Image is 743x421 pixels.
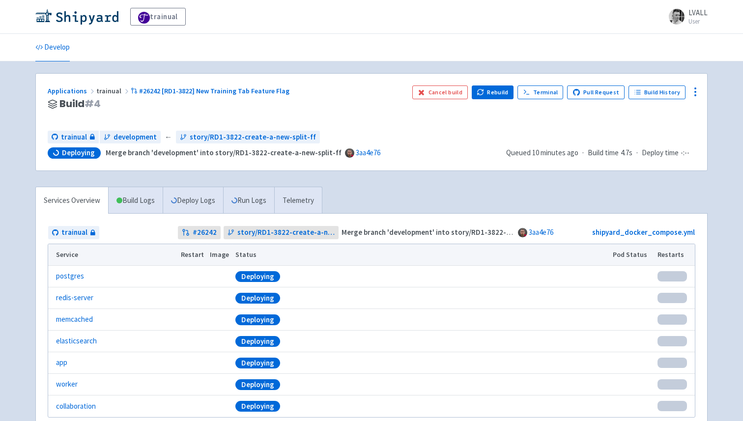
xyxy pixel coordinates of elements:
[59,98,101,110] span: Build
[688,8,708,17] span: LVALL
[642,147,679,159] span: Deploy time
[681,147,689,159] span: -:--
[165,132,172,143] span: ←
[207,244,232,266] th: Image
[588,147,619,159] span: Build time
[655,244,695,266] th: Restarts
[177,244,207,266] th: Restart
[85,97,101,111] span: # 4
[61,132,87,143] span: trainual
[130,8,186,26] a: trainual
[224,226,339,239] a: story/RD1-3822-create-a-new-split-ff
[235,271,280,282] div: Deploying
[48,244,177,266] th: Service
[235,401,280,412] div: Deploying
[235,336,280,347] div: Deploying
[56,292,93,304] a: redis-server
[567,85,625,99] a: Pull Request
[114,132,157,143] span: development
[529,227,553,237] a: 3aa4e76
[506,147,695,159] div: · ·
[274,187,322,214] a: Telemetry
[56,314,93,325] a: memcached
[663,9,708,25] a: LVALL User
[56,401,96,412] a: collaboration
[48,131,99,144] a: trainual
[235,314,280,325] div: Deploying
[190,132,316,143] span: story/RD1-3822-create-a-new-split-ff
[223,187,274,214] a: Run Logs
[56,336,97,347] a: elasticsearch
[106,148,342,157] strong: Merge branch 'development' into story/RD1-3822-create-a-new-split-ff
[235,379,280,390] div: Deploying
[517,85,563,99] a: Terminal
[176,131,320,144] a: story/RD1-3822-create-a-new-split-ff
[109,187,163,214] a: Build Logs
[131,86,291,95] a: #26242 [RD1-3822] New Training Tab Feature Flag
[592,227,695,237] a: shipyard_docker_compose.yml
[96,86,131,95] span: trainual
[56,379,78,390] a: worker
[61,227,87,238] span: trainual
[472,85,514,99] button: Rebuild
[193,227,217,238] strong: # 26242
[178,226,221,239] a: #26242
[232,244,610,266] th: Status
[237,227,335,238] span: story/RD1-3822-create-a-new-split-ff
[62,148,95,158] span: Deploying
[610,244,655,266] th: Pod Status
[163,187,223,214] a: Deploy Logs
[532,148,578,157] time: 10 minutes ago
[506,148,578,157] span: Queued
[356,148,380,157] a: 3aa4e76
[100,131,161,144] a: development
[235,293,280,304] div: Deploying
[36,187,108,214] a: Services Overview
[35,9,118,25] img: Shipyard logo
[621,147,632,159] span: 4.7s
[35,34,70,61] a: Develop
[342,227,577,237] strong: Merge branch 'development' into story/RD1-3822-create-a-new-split-ff
[629,85,686,99] a: Build History
[56,271,84,282] a: postgres
[48,226,99,239] a: trainual
[235,358,280,368] div: Deploying
[56,357,67,368] a: app
[48,86,96,95] a: Applications
[688,18,708,25] small: User
[412,85,468,99] button: Cancel build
